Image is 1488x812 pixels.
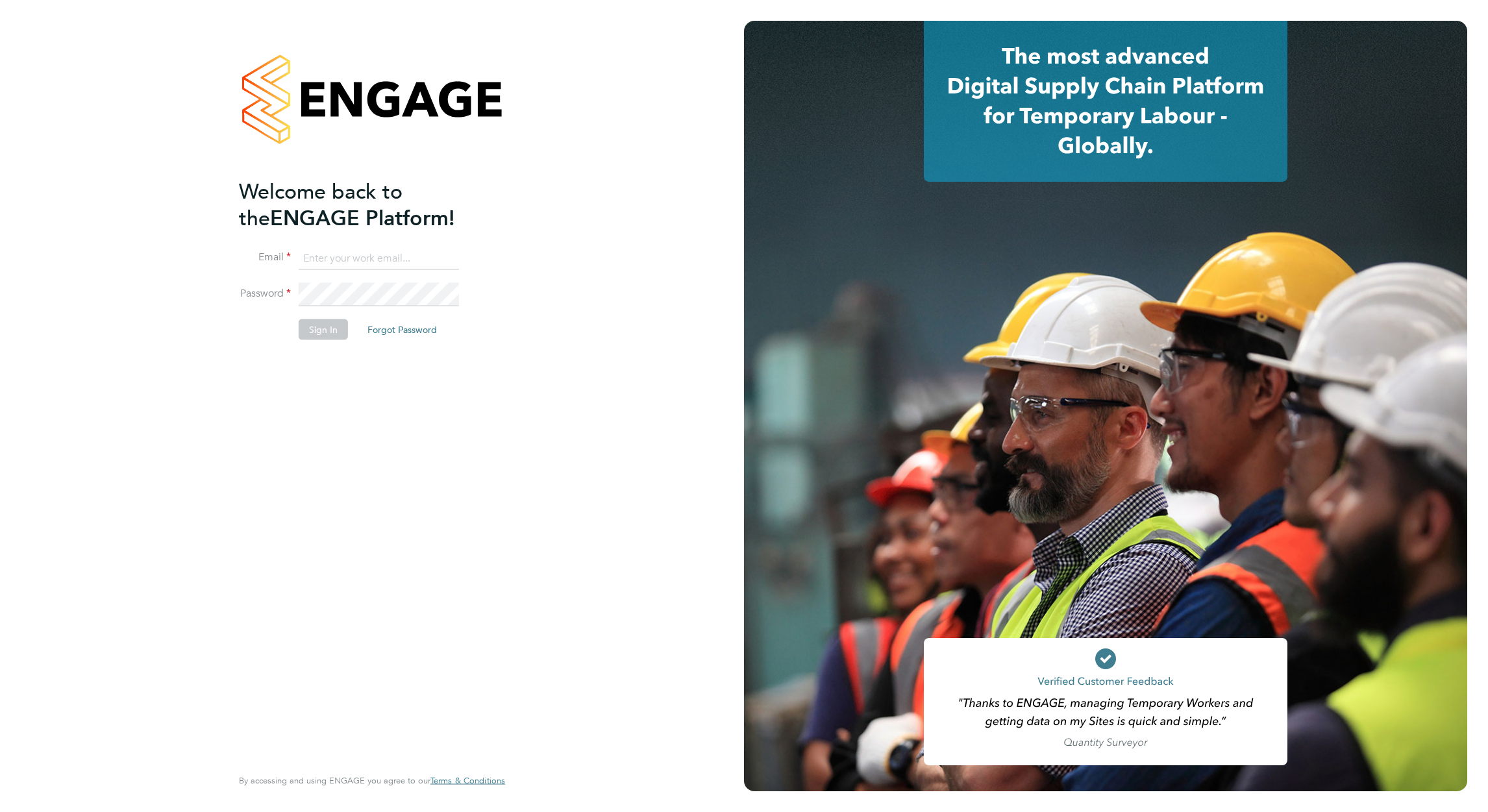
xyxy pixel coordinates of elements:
[239,287,291,301] label: Password
[239,251,291,264] label: Email
[430,775,505,786] span: Terms & Conditions
[299,247,459,270] input: Enter your work email...
[299,319,348,340] button: Sign In
[430,776,505,786] a: Terms & Conditions
[239,775,505,786] span: By accessing and using ENGAGE you agree to our
[357,319,447,340] button: Forgot Password
[239,178,403,230] span: Welcome back to the
[239,178,492,231] h2: ENGAGE Platform!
